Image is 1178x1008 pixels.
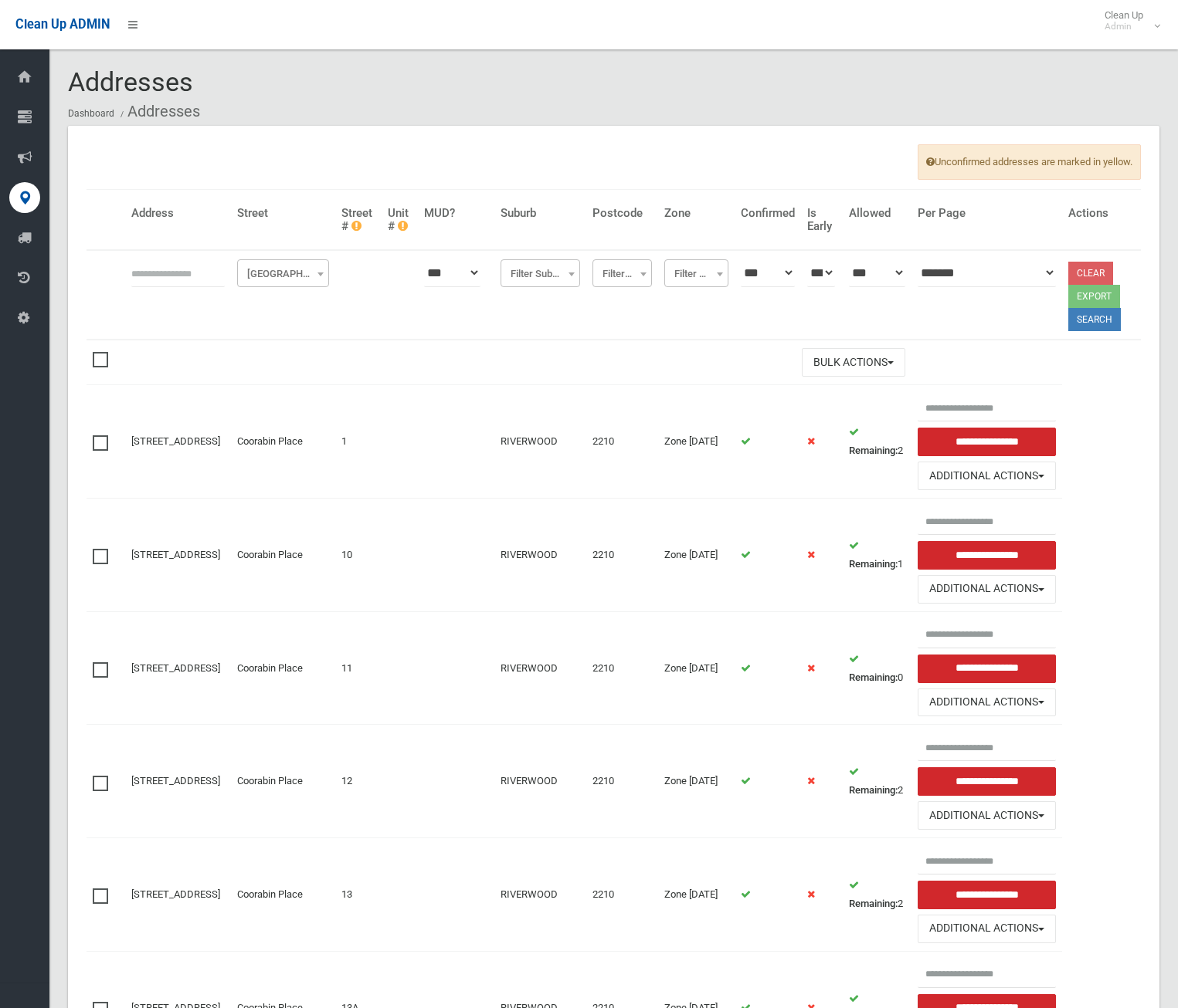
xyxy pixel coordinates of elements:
[1097,9,1159,32] span: Clean Up
[843,385,912,499] td: 2
[658,385,735,499] td: Zone [DATE]
[237,259,329,287] span: Filter Street
[231,838,335,952] td: Coorabin Place
[335,725,382,838] td: 12
[802,348,905,377] button: Bulk Actions
[1068,262,1113,285] a: Clear
[335,611,382,725] td: 11
[335,385,382,499] td: 1
[918,801,1056,830] button: Additional Actions
[918,915,1056,943] button: Additional Actions
[131,549,220,560] a: [STREET_ADDRESS]
[1105,21,1143,32] small: Admin
[586,499,658,612] td: 2210
[586,611,658,725] td: 2210
[843,838,912,952] td: 2
[68,108,114,119] a: Dashboard
[849,207,905,220] h4: Allowed
[658,725,735,838] td: Zone [DATE]
[1068,285,1120,308] button: Export
[807,207,837,232] h4: Is Early
[131,888,220,900] a: [STREET_ADDRESS]
[918,575,1056,604] button: Additional Actions
[918,688,1056,717] button: Additional Actions
[592,259,652,287] span: Filter Postcode
[494,499,586,612] td: RIVERWOOD
[15,17,110,32] span: Clean Up ADMIN
[504,263,576,285] span: Filter Suburb
[849,671,898,683] strong: Remaining:
[494,838,586,952] td: RIVERWOOD
[658,499,735,612] td: Zone [DATE]
[668,263,725,285] span: Filter Zone
[231,385,335,499] td: Coorabin Place
[918,144,1141,180] span: Unconfirmed addresses are marked in yellow.
[849,558,898,570] strong: Remaining:
[586,385,658,499] td: 2210
[849,445,898,456] strong: Remaining:
[586,838,658,952] td: 2210
[918,207,1056,220] h4: Per Page
[237,207,329,220] h4: Street
[664,259,728,287] span: Filter Zone
[494,725,586,838] td: RIVERWOOD
[1068,207,1135,220] h4: Actions
[741,207,795,220] h4: Confirmed
[424,207,488,220] h4: MUD?
[117,97,200,126] li: Addresses
[231,611,335,725] td: Coorabin Place
[843,725,912,838] td: 2
[843,499,912,612] td: 1
[658,838,735,952] td: Zone [DATE]
[501,259,580,287] span: Filter Suburb
[586,725,658,838] td: 2210
[341,207,375,232] h4: Street #
[494,385,586,499] td: RIVERWOOD
[494,611,586,725] td: RIVERWOOD
[131,435,220,447] a: [STREET_ADDRESS]
[592,207,652,220] h4: Postcode
[131,775,220,786] a: [STREET_ADDRESS]
[501,207,580,220] h4: Suburb
[849,784,898,796] strong: Remaining:
[131,207,225,220] h4: Address
[231,499,335,612] td: Coorabin Place
[241,263,325,285] span: Filter Street
[843,611,912,725] td: 0
[664,207,728,220] h4: Zone
[849,898,898,909] strong: Remaining:
[596,263,648,285] span: Filter Postcode
[68,66,193,97] span: Addresses
[231,725,335,838] td: Coorabin Place
[335,838,382,952] td: 13
[131,662,220,674] a: [STREET_ADDRESS]
[335,499,382,612] td: 10
[1068,308,1121,331] button: Search
[388,207,412,232] h4: Unit #
[918,462,1056,490] button: Additional Actions
[658,611,735,725] td: Zone [DATE]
